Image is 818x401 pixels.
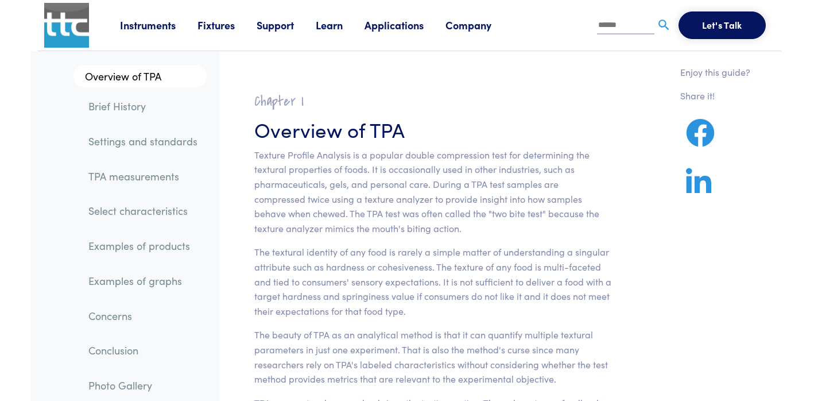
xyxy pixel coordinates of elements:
p: The beauty of TPA as an analytical method is that it can quantify multiple textural parameters in... [254,327,612,386]
a: Company [445,18,513,32]
a: Select characteristics [79,198,207,224]
a: Learn [316,18,365,32]
button: Let's Talk [679,11,766,39]
a: Instruments [120,18,197,32]
a: Brief History [79,93,207,119]
img: ttc_logo_1x1_v1.0.png [44,3,89,48]
a: Fixtures [197,18,257,32]
a: TPA measurements [79,163,207,190]
p: The textural identity of any food is rarely a simple matter of understanding a singular attribute... [254,245,612,318]
p: Enjoy this guide? [680,65,750,80]
a: Photo Gallery [79,372,207,399]
a: Share on LinkedIn [680,182,717,196]
p: Texture Profile Analysis is a popular double compression test for determining the textural proper... [254,148,612,236]
a: Examples of products [79,233,207,259]
a: Overview of TPA [73,65,207,88]
a: Conclusion [79,337,207,364]
a: Settings and standards [79,128,207,155]
a: Concerns [79,303,207,329]
a: Applications [365,18,445,32]
h2: Chapter I [254,92,612,110]
h3: Overview of TPA [254,115,612,143]
a: Examples of graphs [79,268,207,294]
a: Support [257,18,316,32]
p: Share it! [680,88,750,103]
